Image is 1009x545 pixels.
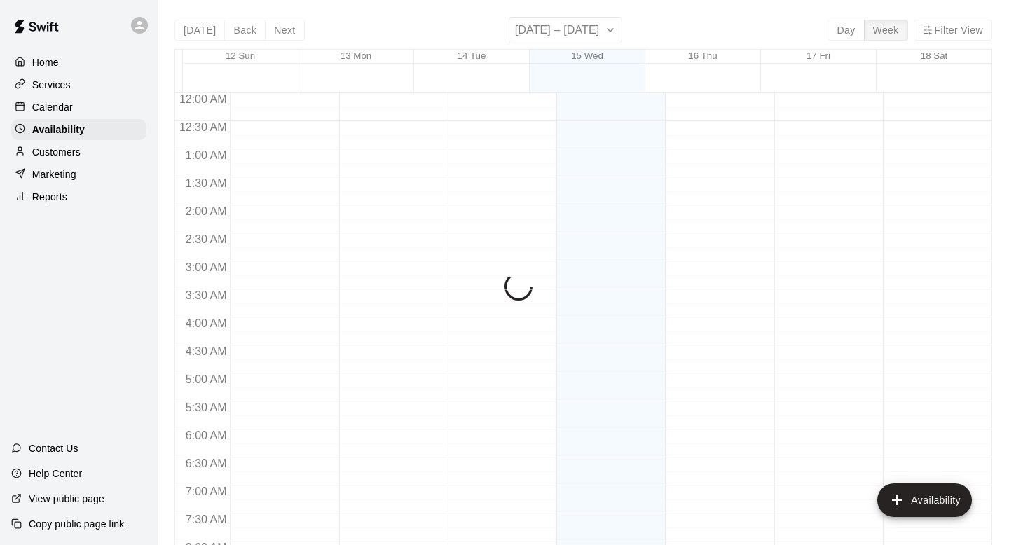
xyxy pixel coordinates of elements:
[182,485,231,497] span: 7:00 AM
[176,93,231,105] span: 12:00 AM
[182,205,231,217] span: 2:00 AM
[182,429,231,441] span: 6:00 AM
[182,289,231,301] span: 3:30 AM
[806,50,830,61] button: 17 Fri
[176,121,231,133] span: 12:30 AM
[32,145,81,159] p: Customers
[182,513,231,525] span: 7:30 AM
[182,261,231,273] span: 3:00 AM
[226,50,255,61] button: 12 Sun
[341,50,371,61] button: 13 Mon
[182,345,231,357] span: 4:30 AM
[32,167,76,181] p: Marketing
[182,317,231,329] span: 4:00 AM
[29,441,78,455] p: Contact Us
[921,50,948,61] button: 18 Sat
[688,50,717,61] button: 16 Thu
[182,177,231,189] span: 1:30 AM
[182,233,231,245] span: 2:30 AM
[11,186,146,207] a: Reports
[29,492,104,506] p: View public page
[11,142,146,163] a: Customers
[182,457,231,469] span: 6:30 AM
[32,123,85,137] p: Availability
[182,149,231,161] span: 1:00 AM
[32,55,59,69] p: Home
[32,190,67,204] p: Reports
[11,119,146,140] a: Availability
[182,373,231,385] span: 5:00 AM
[11,52,146,73] a: Home
[11,97,146,118] a: Calendar
[29,467,82,481] p: Help Center
[182,401,231,413] span: 5:30 AM
[11,74,146,95] a: Services
[571,50,603,61] button: 15 Wed
[32,78,71,92] p: Services
[11,164,146,185] a: Marketing
[29,517,124,531] p: Copy public page link
[458,50,486,61] button: 14 Tue
[877,483,972,517] button: add
[32,100,73,114] p: Calendar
